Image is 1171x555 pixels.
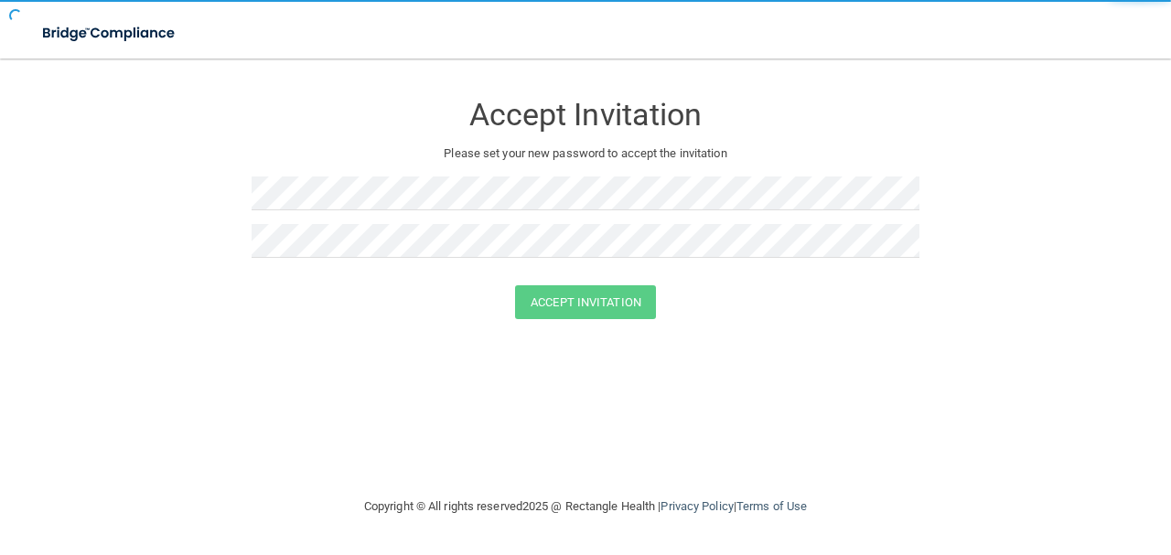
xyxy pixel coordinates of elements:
[265,143,906,165] p: Please set your new password to accept the invitation
[515,285,656,319] button: Accept Invitation
[252,98,919,132] h3: Accept Invitation
[661,499,733,513] a: Privacy Policy
[736,499,807,513] a: Terms of Use
[252,477,919,536] div: Copyright © All rights reserved 2025 @ Rectangle Health | |
[27,15,192,52] img: bridge_compliance_login_screen.278c3ca4.svg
